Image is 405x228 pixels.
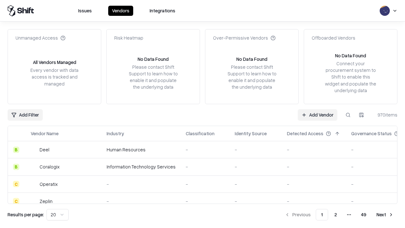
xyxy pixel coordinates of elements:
[108,6,133,16] button: Vendors
[114,35,143,41] div: Risk Heatmap
[298,109,337,121] a: Add Vendor
[316,209,328,220] button: 1
[287,181,341,187] div: -
[107,130,124,137] div: Industry
[186,198,225,205] div: -
[324,60,377,94] div: Connect your procurement system to Shift to enable this widget and populate the underlying data
[40,181,58,187] div: Operatix
[235,146,277,153] div: -
[13,181,19,187] div: C
[235,181,277,187] div: -
[287,163,341,170] div: -
[8,211,44,218] p: Results per page:
[13,164,19,170] div: B
[31,147,37,153] img: Deel
[186,181,225,187] div: -
[8,109,43,121] button: Add Filter
[287,198,341,205] div: -
[107,181,176,187] div: -
[146,6,179,16] button: Integrations
[28,67,81,87] div: Every vendor with data access is tracked and managed
[351,130,392,137] div: Governance Status
[287,130,323,137] div: Detected Access
[13,198,19,204] div: C
[186,130,215,137] div: Classification
[329,209,342,220] button: 2
[186,163,225,170] div: -
[16,35,65,41] div: Unmanaged Access
[107,146,176,153] div: Human Resources
[287,146,341,153] div: -
[281,209,397,220] nav: pagination
[31,164,37,170] img: Coralogix
[235,163,277,170] div: -
[33,59,76,66] div: All Vendors Managed
[13,147,19,153] div: B
[213,35,276,41] div: Over-Permissive Vendors
[186,146,225,153] div: -
[40,163,59,170] div: Coralogix
[235,130,267,137] div: Identity Source
[335,52,366,59] div: No Data Found
[107,163,176,170] div: Information Technology Services
[127,64,179,91] div: Please contact Shift Support to learn how to enable it and populate the underlying data
[138,56,169,62] div: No Data Found
[40,198,53,205] div: Zeplin
[31,198,37,204] img: Zeplin
[74,6,96,16] button: Issues
[31,181,37,187] img: Operatix
[31,130,59,137] div: Vendor Name
[235,198,277,205] div: -
[107,198,176,205] div: -
[312,35,355,41] div: Offboarded Vendors
[356,209,371,220] button: 49
[236,56,267,62] div: No Data Found
[226,64,278,91] div: Please contact Shift Support to learn how to enable it and populate the underlying data
[373,209,397,220] button: Next
[40,146,49,153] div: Deel
[372,111,397,118] div: 970 items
